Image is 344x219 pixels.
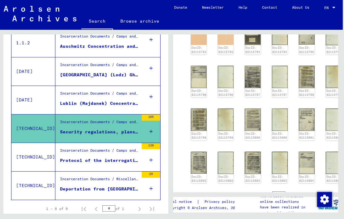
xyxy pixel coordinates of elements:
a: DocID: 82115793 [191,46,206,54]
img: 002.jpg [326,109,342,131]
div: Protocol of the interrogation of [PERSON_NAME] before the French military court in [GEOGRAPHIC_DA... [60,157,139,164]
img: 002.jpg [326,152,342,174]
div: Incarceration Documents / Camps and Ghettos / [GEOGRAPHIC_DATA] (Majdanek) Concentration Camp / G... [60,119,139,128]
span: EN [324,6,331,10]
td: [TECHNICAL_ID] [11,114,55,143]
img: 001.jpg [191,66,207,88]
a: DocID: 82115793 [218,46,233,54]
img: 001.jpg [191,152,207,174]
a: DocID: 82115800 [272,132,287,140]
div: [GEOGRAPHIC_DATA] (Lodz) Ghetto and "[PERSON_NAME]-Jugendverwahrlager" /Detention Camp for Polish... [60,72,139,78]
button: Last page [146,203,158,215]
div: Security regulations, plans and sketches of structural works and correspondence concerning educat... [60,129,139,135]
img: Change consent [317,192,332,207]
p: The Arolsen Archives online collections [260,193,317,204]
img: 002.jpg [326,66,342,88]
a: DocID: 82115795 [326,46,341,54]
a: DocID: 82115797 [272,89,287,97]
div: of 7 [272,192,303,198]
a: DocID: 82115802 [218,175,233,183]
img: 002.jpg [272,66,288,88]
a: DocID: 82115798 [299,89,314,97]
p: Copyright © Arolsen Archives, 2021 [166,205,242,211]
button: Previous page [260,188,272,201]
td: [TECHNICAL_ID] [11,143,55,171]
a: DocID: 82115804 [299,175,314,183]
img: 002.jpg [218,109,234,131]
a: DocID: 82115801 [326,132,341,140]
a: Privacy policy [200,199,242,205]
img: 001.jpg [245,109,260,131]
img: Arolsen_neg.svg [4,6,76,21]
td: [DATE] [11,57,55,86]
button: Next page [303,188,316,201]
div: Lublin (Majdanek) Concentration Camp [60,100,139,107]
a: DocID: 82115794 [245,46,260,54]
img: 001.jpg [299,152,315,174]
img: 001.jpg [245,66,260,88]
div: Incarceration Documents / Camps and Ghettos [60,34,139,42]
td: [TECHNICAL_ID] [11,171,55,200]
div: 105 [142,114,160,121]
a: DocID: 82115803 [245,175,260,183]
img: 002.jpg [218,66,234,88]
button: First page [247,188,260,201]
div: 1 – 6 of 6 [46,206,68,212]
img: 002.jpg [272,109,288,131]
a: DocID: 82115799 [191,132,206,140]
a: Search [81,14,113,30]
img: 001.jpg [299,66,315,88]
a: DocID: 82115795 [299,46,314,54]
img: 001.jpg [191,109,207,131]
img: 001.jpg [299,109,315,131]
button: Next page [133,203,146,215]
button: First page [78,203,90,215]
a: DocID: 82115794 [272,46,287,54]
div: Incarceration Documents / Camps and Ghettos / Ravensbrück Concentration Camp / General Informatio... [60,148,139,156]
div: Incarceration Documents / Miscellaneous / Deportations and Transports / Deportations / Deportatio... [60,176,139,185]
div: 29 [142,172,160,178]
p: have been realized in partnership with [260,204,317,216]
img: 002.jpg [272,152,288,174]
button: Previous page [90,203,102,215]
div: Change consent [317,192,332,207]
button: Last page [316,188,328,201]
div: Deportation from [GEOGRAPHIC_DATA] to [GEOGRAPHIC_DATA]/[GEOGRAPHIC_DATA] and to the [GEOGRAPHIC_... [60,186,139,192]
a: DocID: 82115803 [272,175,287,183]
img: 001.jpg [245,152,260,174]
a: DocID: 82115798 [326,89,341,97]
td: 1.1.2 [11,29,55,57]
a: DocID: 82115801 [299,132,314,140]
a: DocID: 82115799 [218,132,233,140]
a: Legal notice [166,199,197,205]
a: DocID: 82115800 [245,132,260,140]
a: DocID: 82115802 [191,175,206,183]
a: DocID: 82115796 [191,89,206,97]
td: [DATE] [11,86,55,114]
img: 002.jpg [218,152,234,174]
a: DocID: 82115804 [326,175,341,183]
a: Browse archive [113,14,167,29]
div: 1 – 30 of 210 [209,192,238,197]
a: DocID: 82115797 [245,89,260,97]
div: | [166,199,242,205]
div: Incarceration Documents / Camps and Ghettos [60,62,139,71]
div: Incarceration Documents / Camps and Ghettos [60,91,139,99]
div: of 1 [102,206,133,212]
div: 139 [142,143,160,149]
div: Auschwitz Concentration and Extermination Camp [60,43,139,50]
a: DocID: 82115796 [218,89,233,97]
